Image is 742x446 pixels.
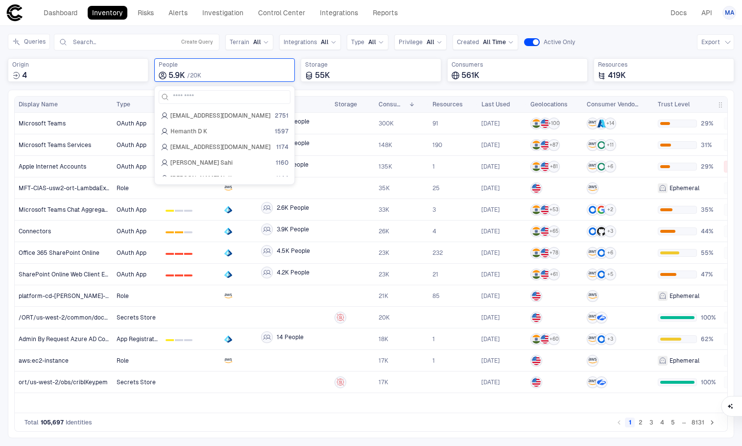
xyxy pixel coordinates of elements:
[532,313,541,322] img: US
[679,418,689,427] div: …
[597,313,606,322] div: Zscaler
[481,100,510,108] span: Last Used
[541,141,550,149] img: US
[117,100,130,108] span: Type
[117,228,146,235] span: OAuth App
[701,271,716,278] span: 47%
[432,292,440,300] span: 85
[481,206,500,214] span: [DATE]
[277,333,304,341] span: 14 People
[379,335,388,343] span: 18K
[701,120,716,127] span: 29%
[541,335,550,344] img: US
[315,6,362,20] a: Integrations
[447,58,588,82] div: Total consumers using identities
[481,292,500,300] span: [DATE]
[481,227,500,235] div: 9/2/2025 06:12:59
[315,71,330,80] span: 55K
[190,72,201,79] span: 20K
[597,270,606,279] div: FICO
[666,6,691,20] a: Docs
[117,379,156,386] span: Secrets Store
[117,314,156,321] span: Secrets Store
[166,274,174,276] div: 0
[175,231,183,233] div: 1
[588,227,597,236] div: FICO
[657,418,667,427] button: Go to page 4
[198,6,248,20] a: Investigation
[690,418,706,427] button: Go to page 8131
[432,271,438,278] span: 21
[588,119,597,128] div: AWS
[154,58,295,82] div: Total employees associated with identities
[608,71,626,80] span: 419K
[276,174,288,182] span: 1144
[432,100,463,108] span: Resources
[481,378,500,386] span: [DATE]
[481,184,500,192] div: 8/22/2025 05:04:10
[19,292,109,300] span: platform-cd-[PERSON_NAME]-us-west-2
[541,205,550,214] img: US
[541,119,550,128] img: US
[19,227,51,235] span: Connectors
[277,247,310,255] span: 4.5K People
[646,418,656,427] button: Go to page 3
[606,120,614,127] span: + 14
[670,184,699,192] span: Ephemeral
[19,120,66,127] span: Microsoft Teams
[432,120,438,127] span: 91
[588,292,597,300] div: AWS
[184,253,192,255] div: 2
[532,335,541,344] img: IN
[481,141,500,149] span: [DATE]
[117,293,129,299] span: Role
[701,206,716,214] span: 35%
[532,184,541,193] img: US
[532,227,541,236] img: IN
[117,336,163,343] span: App Registration
[170,159,233,167] span: [PERSON_NAME] Sahi
[19,206,109,214] span: Microsoft Teams Chat Aggregator
[19,100,58,108] span: Display Name
[175,339,183,341] div: 1
[19,271,109,278] span: SharePoint Online Web Client Extensibility
[597,205,606,214] div: Google
[301,58,441,82] div: Total storage locations where identities are stored
[39,6,82,20] a: Dashboard
[550,163,558,170] span: + 81
[481,314,500,322] span: [DATE]
[166,231,174,233] div: 0
[19,335,109,343] span: Admin By Request Azure AD Connector
[532,378,541,387] img: US
[170,143,270,151] span: [EMAIL_ADDRESS][DOMAIN_NAME]
[452,61,583,69] span: Consumers
[481,249,500,257] span: [DATE]
[598,61,730,69] span: Resources
[275,127,288,135] span: 1597
[550,206,558,213] span: + 53
[481,335,500,343] div: 9/2/2025 06:07:59
[276,159,288,167] span: 1160
[481,271,500,278] div: 9/2/2025 06:12:56
[588,248,597,257] div: AWS
[117,163,146,170] span: OAuth App
[625,418,635,427] button: page 1
[481,314,500,322] div: 8/24/2025 00:00:00
[254,6,310,20] a: Control Center
[588,270,597,279] div: AWS
[597,227,606,236] div: GitHub
[701,141,716,149] span: 31%
[230,38,249,46] span: Terrain
[701,335,716,343] span: 62%
[379,120,394,127] span: 300K
[170,174,241,182] span: [PERSON_NAME] Nellore
[168,71,185,80] span: 5.9K
[481,292,500,300] div: 8/22/2025 04:51:26
[8,58,148,82] div: Total sources where identities were created
[588,141,597,149] div: AWS
[276,143,288,151] span: 1174
[379,100,405,108] span: Consumers
[697,34,734,50] button: Export
[66,419,92,426] span: Identities
[379,271,389,278] span: 23K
